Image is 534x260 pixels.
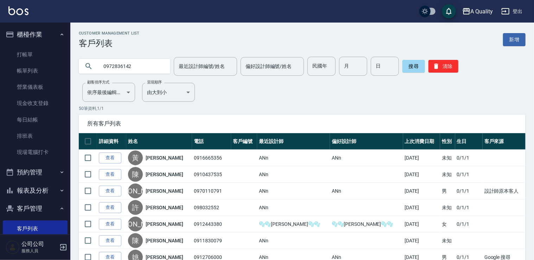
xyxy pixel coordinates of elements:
[257,216,330,233] td: 🫧🫧[PERSON_NAME]🫧🫧
[503,33,526,46] a: 新增
[257,166,330,183] td: ANn
[459,4,496,19] button: A Quality
[483,133,526,150] th: 客戶來源
[97,133,126,150] th: 詳細資料
[6,240,20,254] img: Person
[455,150,483,166] td: 0/1/1
[440,133,455,150] th: 性別
[192,233,231,249] td: 0911830079
[257,150,330,166] td: ANn
[402,60,425,73] button: 搜尋
[440,166,455,183] td: 未知
[99,235,121,246] a: 查看
[192,199,231,216] td: 098032552
[257,133,330,150] th: 最近設計師
[98,57,165,76] input: 搜尋關鍵字
[3,199,68,218] button: 客戶管理
[3,128,68,144] a: 排班表
[483,183,526,199] td: 設計師原本客人
[79,38,140,48] h3: 客戶列表
[455,133,483,150] th: 生日
[128,150,143,165] div: 黃
[192,166,231,183] td: 0910437535
[257,233,330,249] td: ANn
[330,183,403,199] td: ANn
[146,154,183,161] a: [PERSON_NAME]
[3,79,68,95] a: 營業儀表板
[455,183,483,199] td: 0/1/1
[257,199,330,216] td: ANn
[442,4,456,18] button: save
[21,241,57,248] h5: 公司公司
[403,216,440,233] td: [DATE]
[21,248,57,254] p: 服務人員
[192,216,231,233] td: 0912443380
[192,133,231,150] th: 電話
[440,183,455,199] td: 男
[3,95,68,111] a: 現金收支登錄
[3,47,68,63] a: 打帳單
[403,166,440,183] td: [DATE]
[403,233,440,249] td: [DATE]
[146,237,183,244] a: [PERSON_NAME]
[146,187,183,194] a: [PERSON_NAME]
[498,5,526,18] button: 登出
[99,169,121,180] a: 查看
[440,150,455,166] td: 未知
[128,217,143,231] div: [PERSON_NAME]
[128,200,143,215] div: 許
[455,199,483,216] td: 0/1/1
[147,80,162,85] label: 呈現順序
[440,233,455,249] td: 未知
[403,133,440,150] th: 上次消費日期
[428,60,458,73] button: 清除
[128,233,143,248] div: 陳
[79,105,526,112] p: 50 筆資料, 1 / 1
[330,216,403,233] td: 🫧🫧[PERSON_NAME]🫧🫧
[3,181,68,200] button: 報表及分析
[146,171,183,178] a: [PERSON_NAME]
[440,199,455,216] td: 未知
[99,153,121,163] a: 查看
[192,183,231,199] td: 0970110791
[231,133,257,150] th: 客戶編號
[257,183,330,199] td: ANn
[87,120,517,127] span: 所有客戶列表
[403,199,440,216] td: [DATE]
[3,112,68,128] a: 每日結帳
[455,166,483,183] td: 0/1/1
[3,221,68,237] a: 客戶列表
[3,63,68,79] a: 帳單列表
[146,221,183,228] a: [PERSON_NAME]
[142,83,195,102] div: 由大到小
[82,83,135,102] div: 依序最後編輯時間
[79,31,140,36] h2: Customer Management List
[440,216,455,233] td: 女
[3,163,68,181] button: 預約管理
[192,150,231,166] td: 0916665356
[455,216,483,233] td: 0/1/1
[3,144,68,160] a: 現場電腦打卡
[403,150,440,166] td: [DATE]
[126,133,192,150] th: 姓名
[471,7,493,16] div: A Quality
[3,25,68,44] button: 櫃檯作業
[99,202,121,213] a: 查看
[330,150,403,166] td: ANn
[403,183,440,199] td: [DATE]
[99,186,121,197] a: 查看
[330,133,403,150] th: 偏好設計師
[128,167,143,182] div: 陳
[99,219,121,230] a: 查看
[146,204,183,211] a: [PERSON_NAME]
[128,184,143,198] div: [PERSON_NAME]
[8,6,28,15] img: Logo
[87,80,109,85] label: 顧客排序方式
